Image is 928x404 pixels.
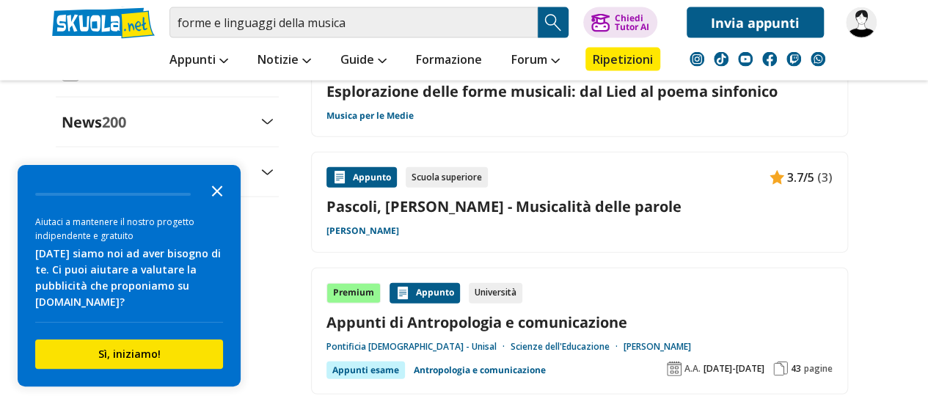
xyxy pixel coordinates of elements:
[326,225,399,237] a: [PERSON_NAME]
[332,170,347,185] img: Appunti contenuto
[846,7,877,38] img: riccardinho2006
[690,52,704,67] img: instagram
[35,339,223,369] button: Sì, iniziamo!
[261,119,273,125] img: Apri e chiudi sezione
[511,341,624,353] a: Scienze dell'Educazione
[35,215,223,243] div: Aiutaci a mantenere il nostro progetto indipendente e gratuito
[787,168,814,187] span: 3.7/5
[614,14,648,32] div: Chiedi Tutor AI
[62,112,126,132] label: News
[261,169,273,175] img: Apri e chiudi sezione
[687,7,824,38] a: Invia appunti
[412,48,486,74] a: Formazione
[337,48,390,74] a: Guide
[326,81,833,101] a: Esplorazione delle forme musicali: dal Lied al poema sinfonico
[704,363,764,375] span: [DATE]-[DATE]
[762,52,777,67] img: facebook
[102,112,126,132] span: 200
[326,110,414,122] a: Musica per le Medie
[583,7,657,38] button: ChiediTutor AI
[791,363,801,375] span: 43
[786,52,801,67] img: twitch
[585,48,660,71] a: Ripetizioni
[62,162,134,182] label: Forum
[667,361,682,376] img: Anno accademico
[109,162,134,182] span: 200
[326,341,511,353] a: Pontificia [DEMOGRAPHIC_DATA] - Unisal
[395,286,410,301] img: Appunti contenuto
[811,52,825,67] img: WhatsApp
[414,361,546,379] a: Antropologia e comunicazione
[326,283,381,304] div: Premium
[254,48,315,74] a: Notizie
[817,168,833,187] span: (3)
[326,361,405,379] div: Appunti esame
[804,363,833,375] span: pagine
[169,7,538,38] input: Cerca appunti, riassunti o versioni
[542,12,564,34] img: Cerca appunti, riassunti o versioni
[166,48,232,74] a: Appunti
[326,167,397,188] div: Appunto
[326,197,833,216] a: Pascoli, [PERSON_NAME] - Musicalità delle parole
[714,52,728,67] img: tiktok
[738,52,753,67] img: youtube
[770,170,784,185] img: Appunti contenuto
[538,7,569,38] button: Search Button
[35,246,223,310] div: [DATE] siamo noi ad aver bisogno di te. Ci puoi aiutare a valutare la pubblicità che proponiamo s...
[508,48,563,74] a: Forum
[624,341,691,353] a: [PERSON_NAME]
[684,363,701,375] span: A.A.
[773,361,788,376] img: Pagine
[406,167,488,188] div: Scuola superiore
[18,165,241,386] div: Survey
[390,283,460,304] div: Appunto
[202,175,232,205] button: Close the survey
[326,312,833,332] a: Appunti di Antropologia e comunicazione
[469,283,522,304] div: Università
